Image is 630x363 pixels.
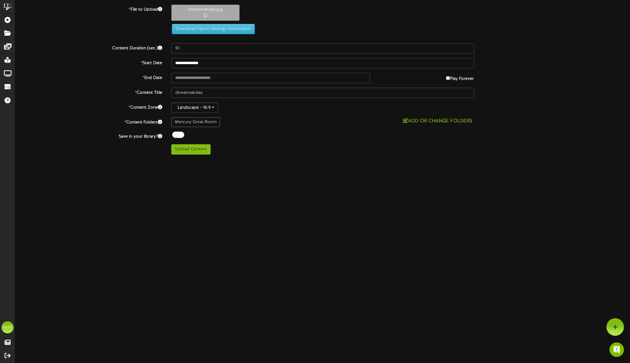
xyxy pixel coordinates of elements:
label: Start Date [11,58,167,66]
label: File to Upload [11,5,167,13]
button: Upload Content [171,144,211,155]
label: Play Forever [446,73,474,82]
input: Play Forever [446,76,450,80]
button: Landscape - 16:9 [171,103,218,113]
button: Download Export Settings Information [172,24,255,34]
label: End Date [11,73,167,81]
label: Content Zone [11,103,167,111]
div: MM [2,321,14,333]
label: Content Title [11,88,167,96]
div: Open Intercom Messenger [609,342,624,357]
label: Save in your library? [11,132,167,140]
button: Add or Change Folders [401,117,474,125]
div: Mercury Great Room [171,117,220,127]
a: Download Export Settings Information [169,27,255,31]
label: Content Duration (sec.) [11,43,167,51]
input: Title of this Content [171,88,474,98]
label: Content Folders [11,117,167,126]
